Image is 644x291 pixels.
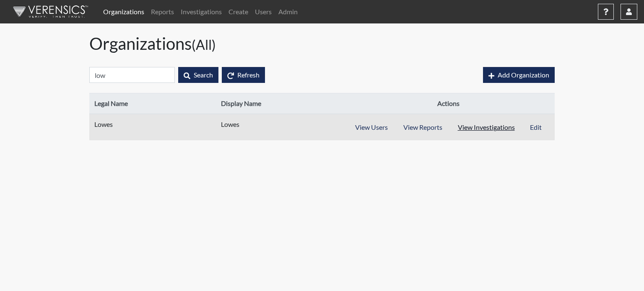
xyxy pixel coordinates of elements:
[483,67,555,83] button: Add Organization
[498,71,549,79] span: Add Organization
[522,119,550,135] button: Edit
[342,93,555,114] th: Actions
[237,71,260,79] span: Refresh
[221,119,326,129] span: Lowes
[94,119,199,129] span: Lowes
[100,3,148,20] a: Organizations
[89,67,175,83] input: Search
[89,93,216,114] th: Legal Name
[192,36,216,53] small: (All)
[252,3,275,20] a: Users
[216,93,343,114] th: Display Name
[395,119,450,135] button: View Reports
[89,33,555,54] h1: Organizations
[178,67,218,83] button: Search
[148,3,177,20] a: Reports
[194,71,213,79] span: Search
[177,3,225,20] a: Investigations
[225,3,252,20] a: Create
[222,67,265,83] button: Refresh
[275,3,301,20] a: Admin
[450,119,523,135] button: View Investigations
[347,119,396,135] button: View Users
